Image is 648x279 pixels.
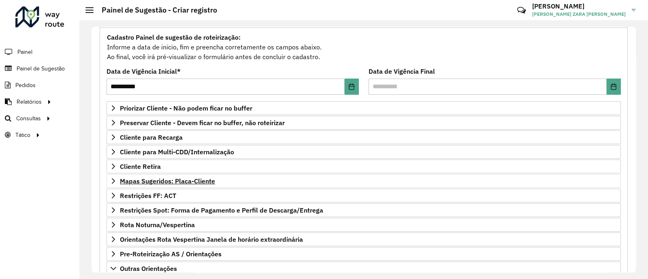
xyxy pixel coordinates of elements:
[17,64,65,73] span: Painel de Sugestão
[107,203,621,217] a: Restrições Spot: Forma de Pagamento e Perfil de Descarga/Entrega
[120,192,176,199] span: Restrições FF: ACT
[369,66,435,76] label: Data de Vigência Final
[107,130,621,144] a: Cliente para Recarga
[107,66,181,76] label: Data de Vigência Inicial
[107,218,621,232] a: Rota Noturna/Vespertina
[120,207,323,213] span: Restrições Spot: Forma de Pagamento e Perfil de Descarga/Entrega
[107,32,621,62] div: Informe a data de inicio, fim e preencha corretamente os campos abaixo. Ao final, você irá pré-vi...
[513,2,530,19] a: Contato Rápido
[120,105,252,111] span: Priorizar Cliente - Não podem ficar no buffer
[107,247,621,261] a: Pre-Roteirização AS / Orientações
[345,79,359,95] button: Choose Date
[120,163,161,170] span: Cliente Retira
[107,160,621,173] a: Cliente Retira
[120,221,195,228] span: Rota Noturna/Vespertina
[120,119,285,126] span: Preservar Cliente - Devem ficar no buffer, não roteirizar
[15,131,30,139] span: Tático
[17,98,42,106] span: Relatórios
[107,116,621,130] a: Preservar Cliente - Devem ficar no buffer, não roteirizar
[532,11,626,18] span: [PERSON_NAME] ZARA [PERSON_NAME]
[120,236,303,243] span: Orientações Rota Vespertina Janela de horário extraordinária
[532,2,626,10] h3: [PERSON_NAME]
[607,79,621,95] button: Choose Date
[107,174,621,188] a: Mapas Sugeridos: Placa-Cliente
[107,33,241,41] strong: Cadastro Painel de sugestão de roteirização:
[17,48,32,56] span: Painel
[120,149,234,155] span: Cliente para Multi-CDD/Internalização
[15,81,36,89] span: Pedidos
[94,6,217,15] h2: Painel de Sugestão - Criar registro
[120,134,183,141] span: Cliente para Recarga
[120,251,222,257] span: Pre-Roteirização AS / Orientações
[107,145,621,159] a: Cliente para Multi-CDD/Internalização
[120,265,177,272] span: Outras Orientações
[107,189,621,202] a: Restrições FF: ACT
[120,178,215,184] span: Mapas Sugeridos: Placa-Cliente
[16,114,41,123] span: Consultas
[107,101,621,115] a: Priorizar Cliente - Não podem ficar no buffer
[107,232,621,246] a: Orientações Rota Vespertina Janela de horário extraordinária
[107,262,621,275] a: Outras Orientações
